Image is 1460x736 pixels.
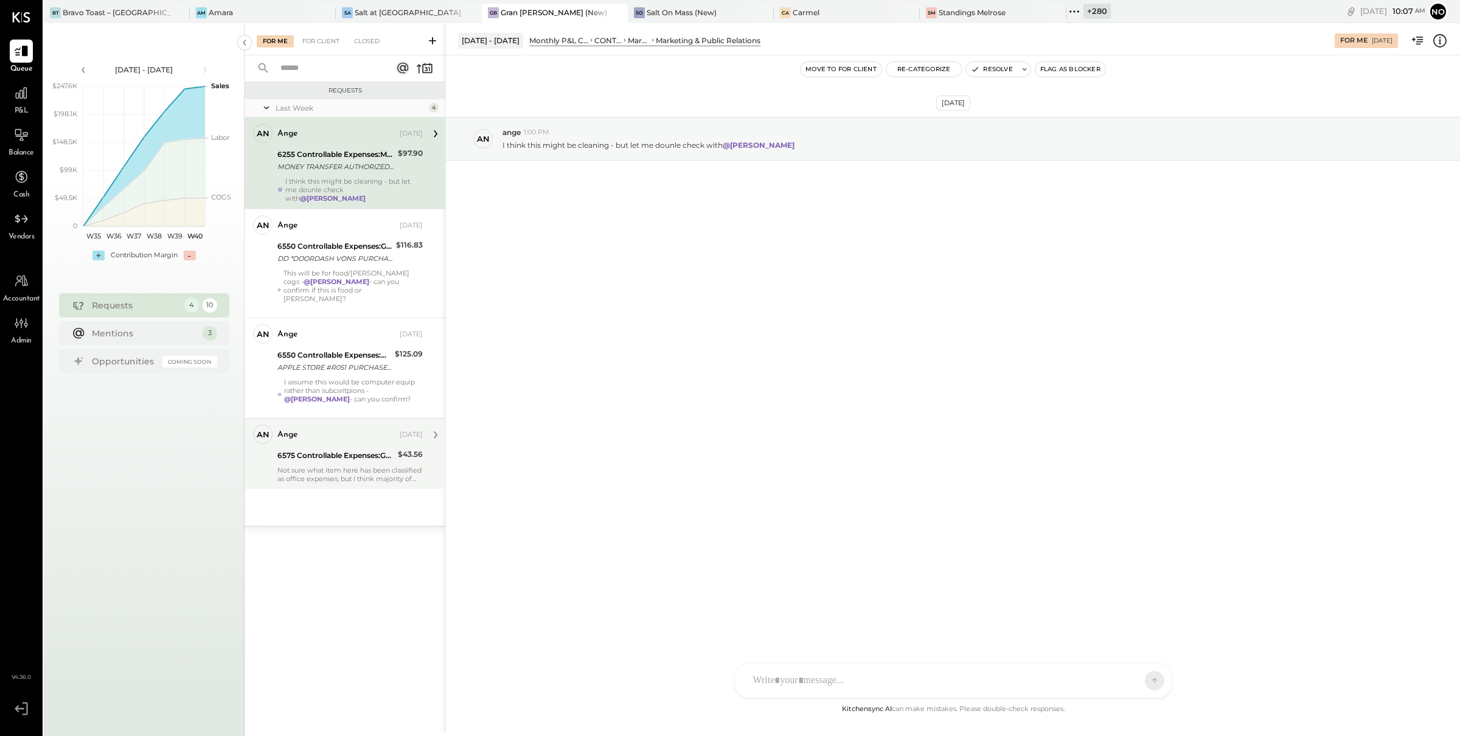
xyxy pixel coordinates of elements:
div: Opportunities [92,355,156,367]
div: Amara [209,7,233,18]
div: $43.56 [398,448,423,460]
div: an [477,133,490,145]
div: Last Week [276,103,426,113]
div: Coming Soon [162,356,217,367]
div: I think this might be cleaning - but let me dounle check with [285,177,423,203]
div: copy link [1345,5,1357,18]
div: Bravo Toast – [GEOGRAPHIC_DATA] [63,7,172,18]
span: Cash [13,190,29,201]
div: APPLE STORE #R051 PURCHASE 09/15 [GEOGRAPHIC_DATA] CARD 5397 [277,361,391,373]
text: $99K [60,165,77,174]
div: 3 [203,326,217,341]
div: [DATE] [400,221,423,231]
div: [DATE] [400,129,423,139]
div: For Client [296,35,346,47]
div: $116.83 [396,239,423,251]
a: Cash [1,165,42,201]
div: Marketing & Advertising [628,35,650,46]
span: Accountant [3,294,40,305]
div: $125.09 [395,348,423,360]
text: W36 [106,232,121,240]
div: Requests [92,299,178,311]
div: [DATE] [1360,5,1425,17]
div: For Me [257,35,294,47]
div: [DATE] [400,430,423,440]
button: No [1428,2,1448,21]
div: I assume this would be computer equip rather than subcsritpions - - can you confirm? [284,378,423,412]
a: P&L [1,82,42,117]
div: ange [277,429,297,441]
div: Mentions [92,327,196,339]
div: Contribution Margin [111,251,178,260]
div: [DATE] - [DATE] [92,64,196,75]
div: Monthly P&L Comparison [529,35,588,46]
div: Am [196,7,207,18]
div: Closed [348,35,386,47]
div: 4 [429,103,439,113]
div: 6550 Controllable Expenses:General & Administrative Expenses:Dues and Subscriptions [277,349,391,361]
div: an [257,220,269,231]
div: MONEY TRANSFER AUTHORIZED ON 09/12 VENMO *[PERSON_NAME] Visa Direct NY S465255783242128 CARD 5397 [277,161,394,173]
text: 0 [73,221,77,230]
text: W38 [147,232,162,240]
strong: @[PERSON_NAME] [723,141,794,150]
div: 4 [184,298,199,313]
text: COGS [211,193,231,201]
span: P&L [15,106,29,117]
button: Move to for client [801,62,881,77]
button: Resolve [966,62,1017,77]
div: [DATE] - [DATE] [458,33,523,48]
div: ange [277,128,297,140]
text: $49.5K [55,193,77,202]
button: Flag as Blocker [1035,62,1105,77]
div: an [257,429,269,440]
text: Labor [211,133,229,142]
div: For Me [1340,36,1368,46]
div: 6550 Controllable Expenses:General & Administrative Expenses:Dues and Subscriptions [277,240,392,252]
text: Sales [211,82,229,90]
div: an [257,328,269,340]
div: + [92,251,105,260]
text: $247.6K [52,82,77,90]
div: Carmel [793,7,819,18]
div: ange [277,328,297,341]
a: Vendors [1,207,42,243]
div: Gran [PERSON_NAME] (New) [501,7,607,18]
a: Admin [1,311,42,347]
div: Salt at [GEOGRAPHIC_DATA] [355,7,461,18]
div: 10 [203,298,217,313]
div: Requests [251,86,439,95]
span: Vendors [9,232,35,243]
a: Balance [1,123,42,159]
div: Not sure what item here has been classified as office expenses, but I think majority of this is c... [277,466,423,483]
div: [DATE] [400,330,423,339]
span: ange [502,127,521,137]
a: Queue [1,40,42,75]
text: W40 [187,232,202,240]
strong: @[PERSON_NAME] [284,395,350,403]
div: GB [488,7,499,18]
strong: @[PERSON_NAME] [300,194,366,203]
div: This will be for food/[PERSON_NAME] cogs - - can you confirm if this is food or [PERSON_NAME]? [283,269,423,311]
button: Re-Categorize [886,62,962,77]
text: W35 [86,232,100,240]
text: $198.1K [54,109,77,118]
span: Balance [9,148,34,159]
div: Standings Melrose [939,7,1006,18]
div: Ca [780,7,791,18]
div: an [257,128,269,139]
div: Salt On Mass (New) [647,7,717,18]
div: [DATE] [936,95,970,111]
div: DD *DOORDASH VONS PURCHASE 08/[PHONE_NUMBER] CA CARD 5397 [277,252,392,265]
span: Admin [11,336,32,347]
strong: @[PERSON_NAME] [304,277,369,286]
div: Sa [342,7,353,18]
div: SO [634,7,645,18]
div: BT [50,7,61,18]
text: W39 [167,232,182,240]
div: 6255 Controllable Expenses:Marketing & Advertising:Marketing & Public Relations [277,148,394,161]
span: 1:00 PM [524,128,549,137]
text: $148.5K [52,137,77,146]
div: CONTROLLABLE EXPENSES [594,35,621,46]
p: I think this might be cleaning - but let me dounle check with [502,140,796,150]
